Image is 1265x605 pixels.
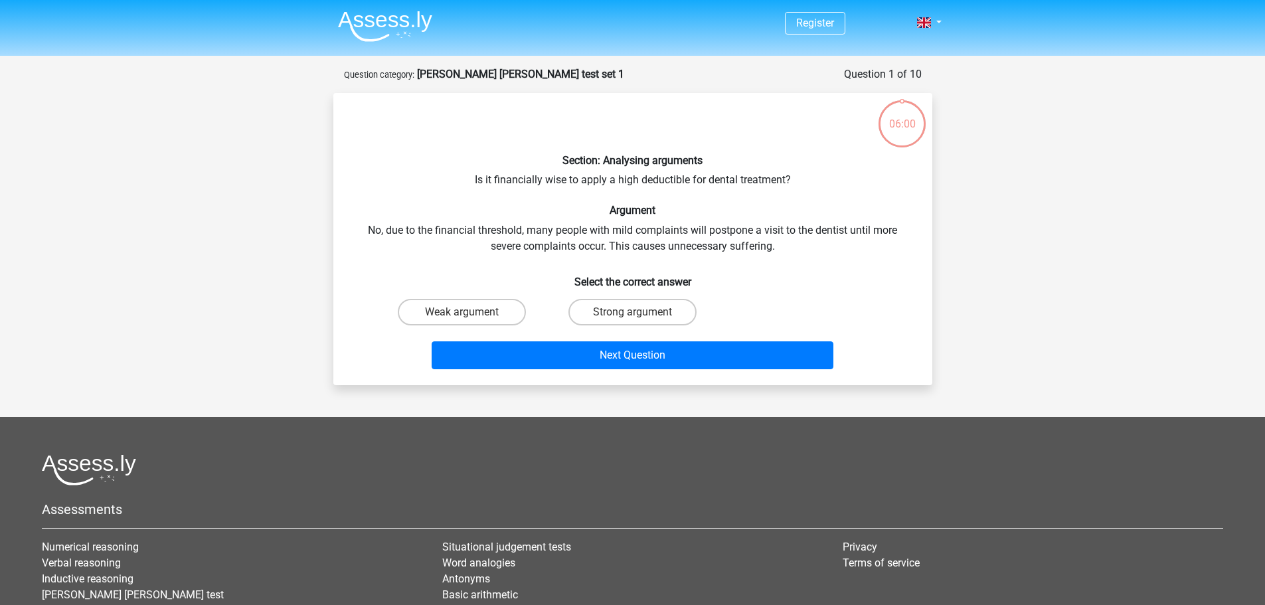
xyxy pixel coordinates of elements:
h6: Argument [355,204,911,216]
a: Numerical reasoning [42,541,139,553]
a: Basic arithmetic [442,588,518,601]
strong: [PERSON_NAME] [PERSON_NAME] test set 1 [417,68,624,80]
a: Antonyms [442,572,490,585]
label: Strong argument [568,299,697,325]
button: Next Question [432,341,833,369]
h6: Section: Analysing arguments [355,154,911,167]
a: Privacy [843,541,877,553]
a: [PERSON_NAME] [PERSON_NAME] test [42,588,224,601]
h6: Select the correct answer [355,265,911,288]
div: 06:00 [877,99,927,132]
a: Terms of service [843,557,920,569]
label: Weak argument [398,299,526,325]
div: Is it financially wise to apply a high deductible for dental treatment? No, due to the financial ... [339,104,927,375]
a: Situational judgement tests [442,541,571,553]
img: Assessly [338,11,432,42]
a: Verbal reasoning [42,557,121,569]
h5: Assessments [42,501,1223,517]
img: Assessly logo [42,454,136,485]
a: Inductive reasoning [42,572,133,585]
div: Question 1 of 10 [844,66,922,82]
a: Register [796,17,834,29]
small: Question category: [344,70,414,80]
a: Word analogies [442,557,515,569]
